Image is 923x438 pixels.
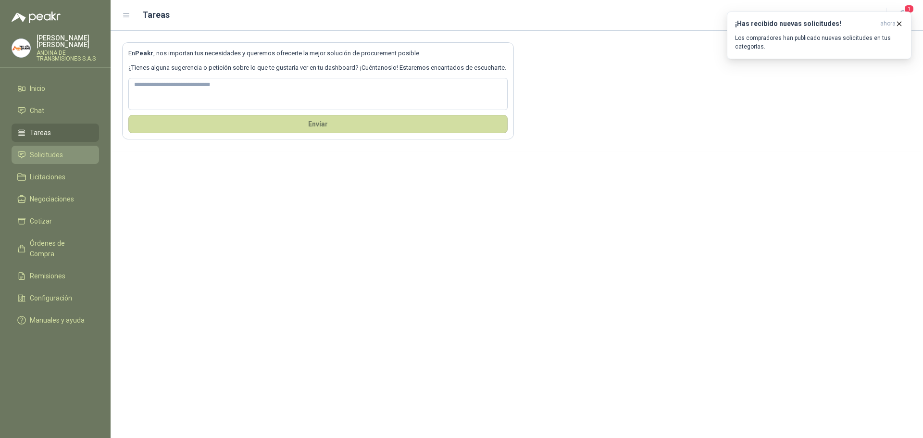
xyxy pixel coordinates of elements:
a: Negociaciones [12,190,99,208]
span: Tareas [30,127,51,138]
a: Remisiones [12,267,99,285]
h3: ¡Has recibido nuevas solicitudes! [735,20,876,28]
span: Cotizar [30,216,52,226]
img: Company Logo [12,39,30,57]
a: Configuración [12,289,99,307]
span: Órdenes de Compra [30,238,90,259]
span: Chat [30,105,44,116]
span: Solicitudes [30,150,63,160]
p: ¿Tienes alguna sugerencia o petición sobre lo que te gustaría ver en tu dashboard? ¡Cuéntanoslo! ... [128,63,508,73]
b: Peakr [135,50,153,57]
a: Tareas [12,124,99,142]
a: Solicitudes [12,146,99,164]
button: 1 [894,7,911,24]
span: Licitaciones [30,172,65,182]
p: ANDINA DE TRANSMISIONES S.A.S [37,50,99,62]
a: Chat [12,101,99,120]
a: Manuales y ayuda [12,311,99,329]
span: Remisiones [30,271,65,281]
span: ahora [880,20,896,28]
span: Inicio [30,83,45,94]
span: Configuración [30,293,72,303]
span: 1 [904,4,914,13]
a: Licitaciones [12,168,99,186]
button: Envíar [128,115,508,133]
a: Cotizar [12,212,99,230]
span: Negociaciones [30,194,74,204]
p: Los compradores han publicado nuevas solicitudes en tus categorías. [735,34,903,51]
span: Manuales y ayuda [30,315,85,325]
p: [PERSON_NAME] [PERSON_NAME] [37,35,99,48]
button: ¡Has recibido nuevas solicitudes!ahora Los compradores han publicado nuevas solicitudes en tus ca... [727,12,911,59]
p: En , nos importan tus necesidades y queremos ofrecerte la mejor solución de procurement posible. [128,49,508,58]
a: Órdenes de Compra [12,234,99,263]
h1: Tareas [142,8,170,22]
a: Inicio [12,79,99,98]
img: Logo peakr [12,12,61,23]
